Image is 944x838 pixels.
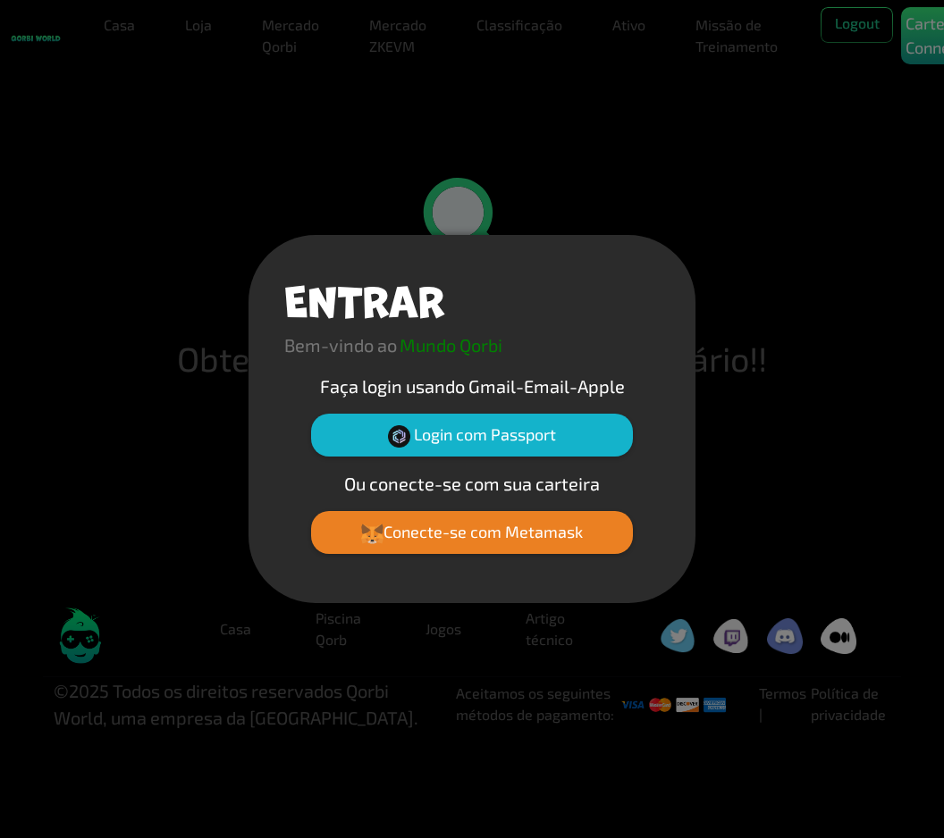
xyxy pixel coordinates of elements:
font: Login com Passport [414,424,556,444]
button: Conecte-se com Metamask [311,511,633,554]
p: Mundo Qorbi [400,331,502,358]
p: Faça login usando Gmail-Email-Apple [284,373,660,399]
p: Bem-vindo ao [284,331,397,358]
font: Conecte-se com Metamask [383,522,583,541]
img: Logotipo do passaporte [388,425,410,448]
p: Ou conecte-se com sua carteira [284,470,660,497]
h1: ENTRAR [284,271,444,324]
button: Login com Passport [311,414,633,457]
